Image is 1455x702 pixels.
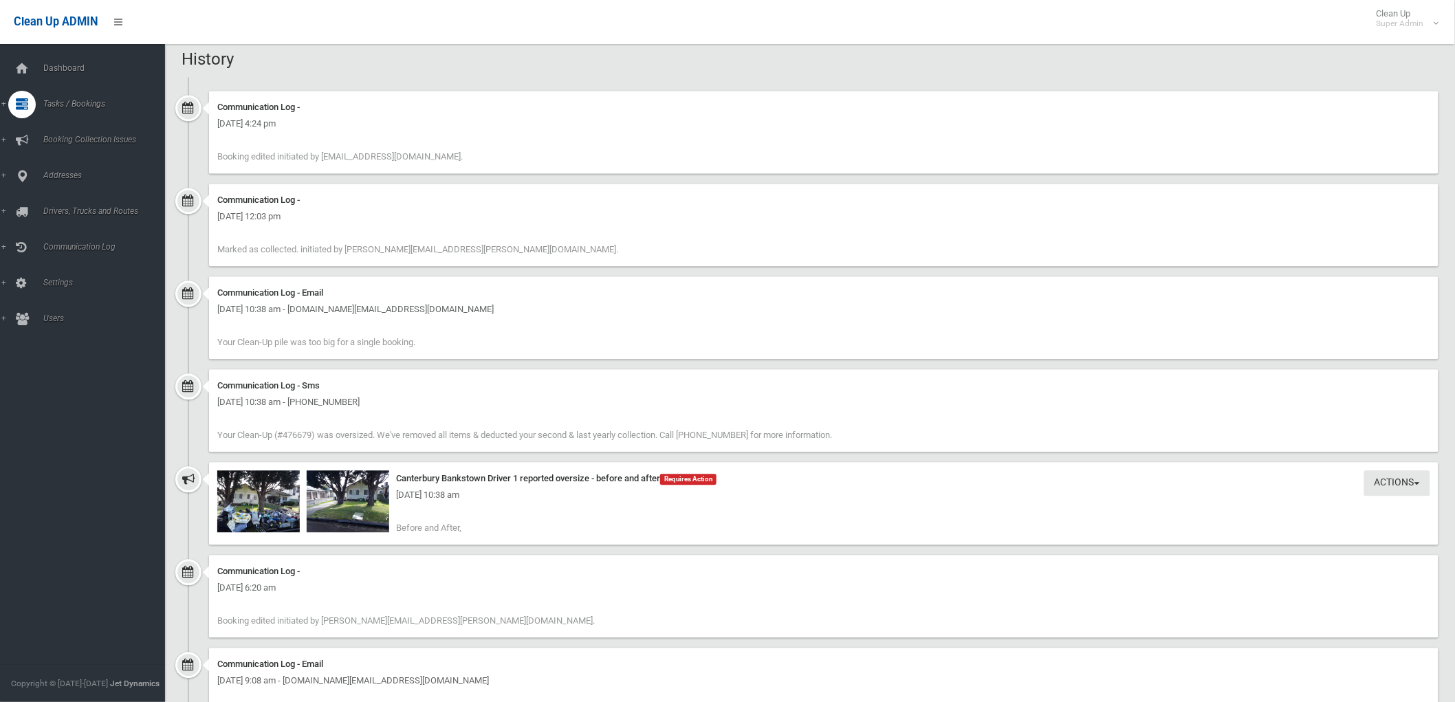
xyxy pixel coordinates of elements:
[217,563,1430,580] div: Communication Log -
[217,99,1430,116] div: Communication Log -
[217,656,1430,672] div: Communication Log - Email
[217,470,300,532] img: 2025-08-0710.28.18930239579915319111.jpg
[217,285,1430,301] div: Communication Log - Email
[217,192,1430,208] div: Communication Log -
[217,116,1430,132] div: [DATE] 4:24 pm
[396,523,461,533] span: Before and After,
[217,672,1430,689] div: [DATE] 9:08 am - [DOMAIN_NAME][EMAIL_ADDRESS][DOMAIN_NAME]
[217,208,1430,225] div: [DATE] 12:03 pm
[39,206,177,216] span: Drivers, Trucks and Routes
[1377,19,1424,29] small: Super Admin
[660,474,716,485] span: Requires Action
[14,15,98,28] span: Clean Up ADMIN
[217,470,1430,487] div: Canterbury Bankstown Driver 1 reported oversize - before and after
[110,679,160,688] strong: Jet Dynamics
[217,430,832,440] span: Your Clean-Up (#476679) was oversized. We've removed all items & deducted your second & last year...
[307,470,389,532] img: 2025-08-0710.38.106422994567286374247.jpg
[217,337,415,347] span: Your Clean-Up pile was too big for a single booking.
[217,151,463,162] span: Booking edited initiated by [EMAIL_ADDRESS][DOMAIN_NAME].
[217,580,1430,596] div: [DATE] 6:20 am
[1370,8,1438,29] span: Clean Up
[1364,470,1430,496] button: Actions
[217,377,1430,394] div: Communication Log - Sms
[39,314,177,323] span: Users
[39,242,177,252] span: Communication Log
[11,679,108,688] span: Copyright © [DATE]-[DATE]
[217,487,1430,503] div: [DATE] 10:38 am
[39,135,177,144] span: Booking Collection Issues
[217,394,1430,410] div: [DATE] 10:38 am - [PHONE_NUMBER]
[39,171,177,180] span: Addresses
[217,244,618,254] span: Marked as collected. initiated by [PERSON_NAME][EMAIL_ADDRESS][PERSON_NAME][DOMAIN_NAME].
[217,301,1430,318] div: [DATE] 10:38 am - [DOMAIN_NAME][EMAIL_ADDRESS][DOMAIN_NAME]
[217,615,595,626] span: Booking edited initiated by [PERSON_NAME][EMAIL_ADDRESS][PERSON_NAME][DOMAIN_NAME].
[182,50,1438,68] h2: History
[39,63,177,73] span: Dashboard
[39,99,177,109] span: Tasks / Bookings
[39,278,177,287] span: Settings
